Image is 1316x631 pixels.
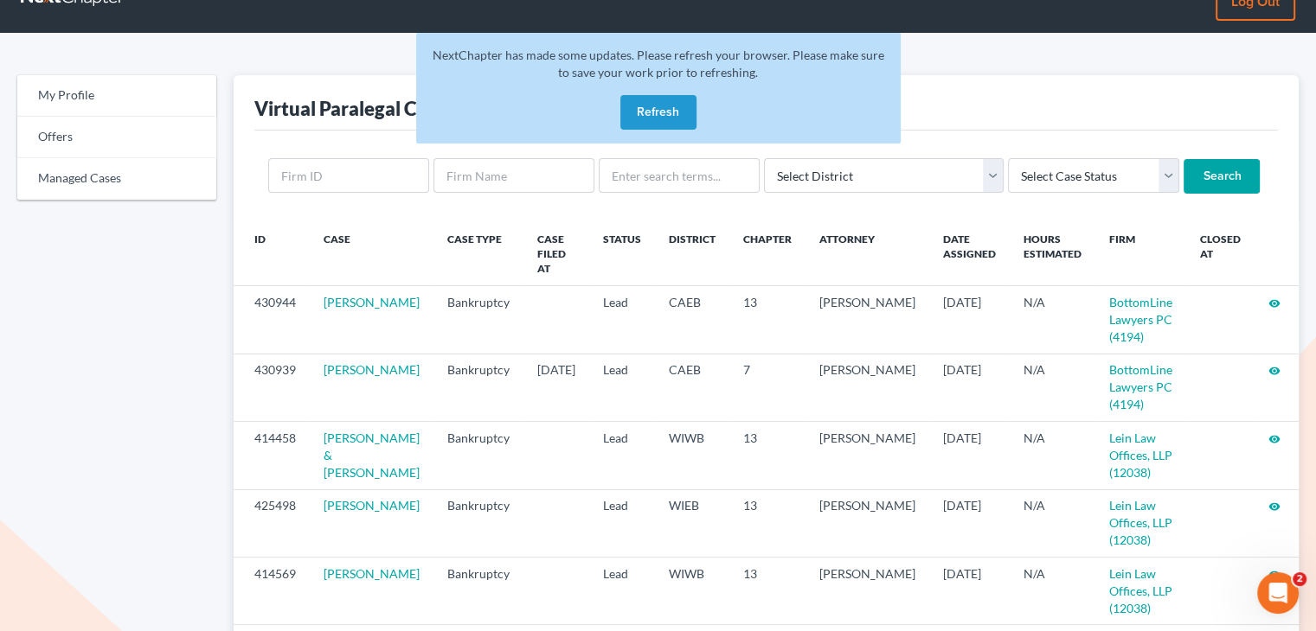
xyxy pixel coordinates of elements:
td: Lead [589,286,655,354]
a: visibility [1268,430,1281,445]
iframe: Intercom live chat [1257,572,1299,614]
span: 2 [1293,572,1306,586]
td: [DATE] [929,286,1010,354]
a: [PERSON_NAME] [324,362,420,377]
a: visibility [1268,362,1281,377]
div: Virtual Paralegal Cases [254,96,454,121]
td: Bankruptcy [433,558,523,625]
a: Managed Cases [17,158,216,200]
td: N/A [1010,286,1095,354]
td: 13 [729,286,806,354]
a: Lein Law Offices, LLP (12038) [1109,566,1172,615]
td: 430944 [234,286,310,354]
td: Bankruptcy [433,489,523,557]
td: 414569 [234,558,310,625]
td: [PERSON_NAME] [806,558,929,625]
th: Closed at [1186,221,1255,286]
th: Case [310,221,433,286]
td: WIEB [655,489,729,557]
td: [DATE] [523,354,589,421]
td: [PERSON_NAME] [806,354,929,421]
td: WIWB [655,422,729,489]
a: Lein Law Offices, LLP (12038) [1109,498,1172,547]
a: visibility [1268,295,1281,309]
input: Firm Name [433,158,594,193]
i: visibility [1268,569,1281,581]
a: [PERSON_NAME] [324,498,420,513]
a: Lein Law Offices, LLP (12038) [1109,430,1172,480]
td: 425498 [234,489,310,557]
td: 13 [729,558,806,625]
td: [PERSON_NAME] [806,286,929,354]
a: My Profile [17,75,216,117]
input: Search [1184,159,1260,194]
th: Case Filed At [523,221,589,286]
i: visibility [1268,365,1281,377]
td: [DATE] [929,422,1010,489]
th: Hours Estimated [1010,221,1095,286]
i: visibility [1268,297,1281,309]
td: 13 [729,422,806,489]
input: Firm ID [268,158,429,193]
th: Chapter [729,221,806,286]
td: 13 [729,489,806,557]
td: 430939 [234,354,310,421]
a: Offers [17,117,216,158]
span: NextChapter has made some updates. Please refresh your browser. Please make sure to save your wor... [433,48,884,80]
td: CAEB [655,354,729,421]
td: Bankruptcy [433,354,523,421]
td: N/A [1010,354,1095,421]
th: District [655,221,729,286]
a: visibility [1268,566,1281,581]
a: [PERSON_NAME] [324,566,420,581]
td: Lead [589,422,655,489]
td: 7 [729,354,806,421]
td: Bankruptcy [433,422,523,489]
td: N/A [1010,422,1095,489]
td: [DATE] [929,489,1010,557]
th: Date Assigned [929,221,1010,286]
td: Lead [589,489,655,557]
button: Refresh [620,95,697,130]
td: 414458 [234,422,310,489]
i: visibility [1268,433,1281,445]
td: Bankruptcy [433,286,523,354]
a: BottomLine Lawyers PC (4194) [1109,295,1172,344]
a: BottomLine Lawyers PC (4194) [1109,362,1172,411]
i: visibility [1268,500,1281,513]
a: [PERSON_NAME] [324,295,420,309]
input: Enter search terms... [599,158,760,193]
th: Case Type [433,221,523,286]
td: N/A [1010,489,1095,557]
th: ID [234,221,310,286]
td: [PERSON_NAME] [806,489,929,557]
a: visibility [1268,498,1281,513]
td: [PERSON_NAME] [806,422,929,489]
a: [PERSON_NAME] & [PERSON_NAME] [324,430,420,480]
td: CAEB [655,286,729,354]
td: Lead [589,558,655,625]
td: WIWB [655,558,729,625]
td: [DATE] [929,558,1010,625]
th: Attorney [806,221,929,286]
th: Status [589,221,655,286]
td: N/A [1010,558,1095,625]
td: Lead [589,354,655,421]
th: Firm [1095,221,1186,286]
td: [DATE] [929,354,1010,421]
